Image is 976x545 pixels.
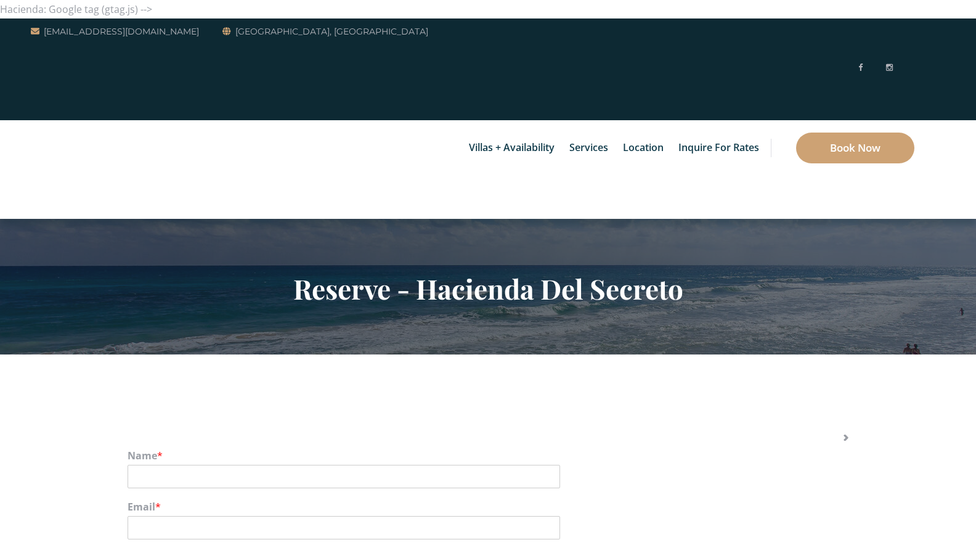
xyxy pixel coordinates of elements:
[31,24,199,39] a: [EMAIL_ADDRESS][DOMAIN_NAME]
[463,120,561,176] a: Villas + Availability
[128,501,848,514] label: Email
[128,449,848,462] label: Name
[128,272,848,305] h2: Reserve - Hacienda Del Secreto
[905,22,914,115] img: svg%3E
[222,24,428,39] a: [GEOGRAPHIC_DATA], [GEOGRAPHIC_DATA]
[617,120,670,176] a: Location
[672,120,765,176] a: Inquire for Rates
[796,133,914,163] a: Book Now
[31,123,89,216] img: Awesome Logo
[563,120,614,176] a: Services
